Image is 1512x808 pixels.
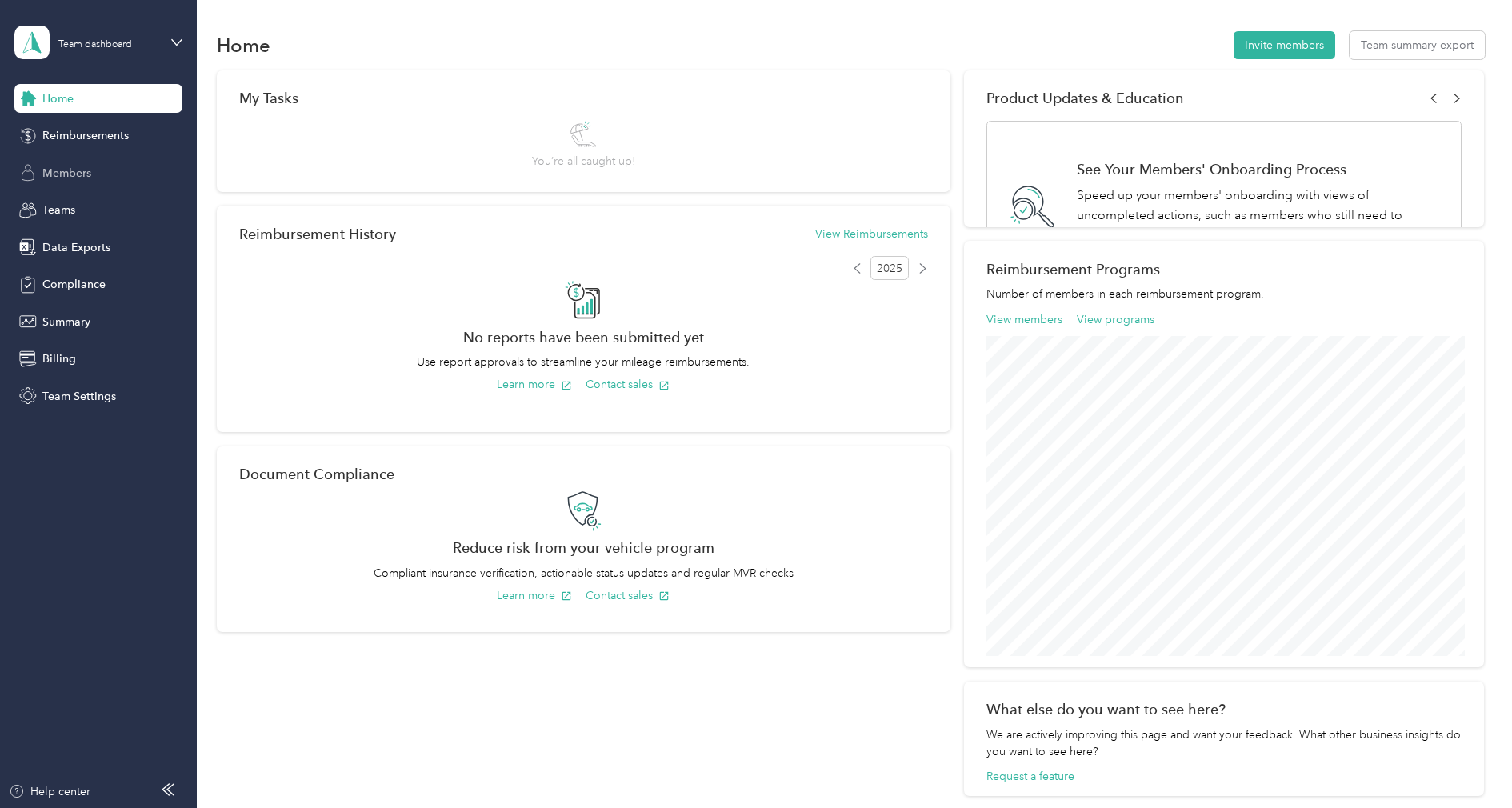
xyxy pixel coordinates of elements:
button: View members [986,311,1062,328]
h2: Reduce risk from your vehicle program [239,539,928,556]
button: Learn more [497,587,572,604]
button: Help center [9,783,90,800]
span: Home [42,90,74,107]
button: Contact sales [586,587,670,604]
span: You’re all caught up! [532,153,635,170]
span: Teams [42,202,75,218]
span: 2025 [870,256,909,280]
h2: No reports have been submitted yet [239,329,928,346]
p: Speed up your members' onboarding with views of uncompleted actions, such as members who still ne... [1077,186,1444,245]
span: Team Settings [42,388,116,405]
button: Team summary export [1350,31,1485,59]
p: Compliant insurance verification, actionable status updates and regular MVR checks [239,565,928,582]
span: Reimbursements [42,127,129,144]
iframe: Everlance-gr Chat Button Frame [1422,718,1512,808]
h2: Reimbursement History [239,226,396,242]
button: View programs [1077,311,1154,328]
div: We are actively improving this page and want your feedback. What other business insights do you w... [986,726,1462,760]
button: View Reimbursements [815,226,928,242]
button: Contact sales [586,376,670,393]
span: Members [42,165,91,182]
h1: Home [217,37,270,54]
h2: Reimbursement Programs [986,261,1462,278]
button: Request a feature [986,768,1074,785]
span: Billing [42,350,76,367]
h2: Document Compliance [239,466,394,482]
button: Learn more [497,376,572,393]
span: Summary [42,314,90,330]
span: Data Exports [42,239,110,256]
div: Team dashboard [58,40,132,50]
span: Compliance [42,276,106,293]
p: Number of members in each reimbursement program. [986,286,1462,302]
div: My Tasks [239,90,928,106]
button: Invite members [1234,31,1335,59]
span: Product Updates & Education [986,90,1184,106]
div: What else do you want to see here? [986,701,1462,718]
p: Use report approvals to streamline your mileage reimbursements. [239,354,928,370]
h1: See Your Members' Onboarding Process [1077,161,1444,178]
